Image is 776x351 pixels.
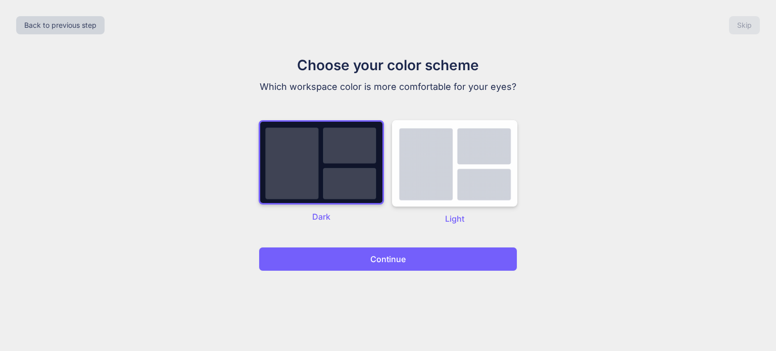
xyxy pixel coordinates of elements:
[392,213,517,225] p: Light
[16,16,105,34] button: Back to previous step
[729,16,760,34] button: Skip
[370,253,406,265] p: Continue
[218,80,558,94] p: Which workspace color is more comfortable for your eyes?
[259,211,384,223] p: Dark
[259,120,384,205] img: dark
[392,120,517,207] img: dark
[218,55,558,76] h1: Choose your color scheme
[259,247,517,271] button: Continue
